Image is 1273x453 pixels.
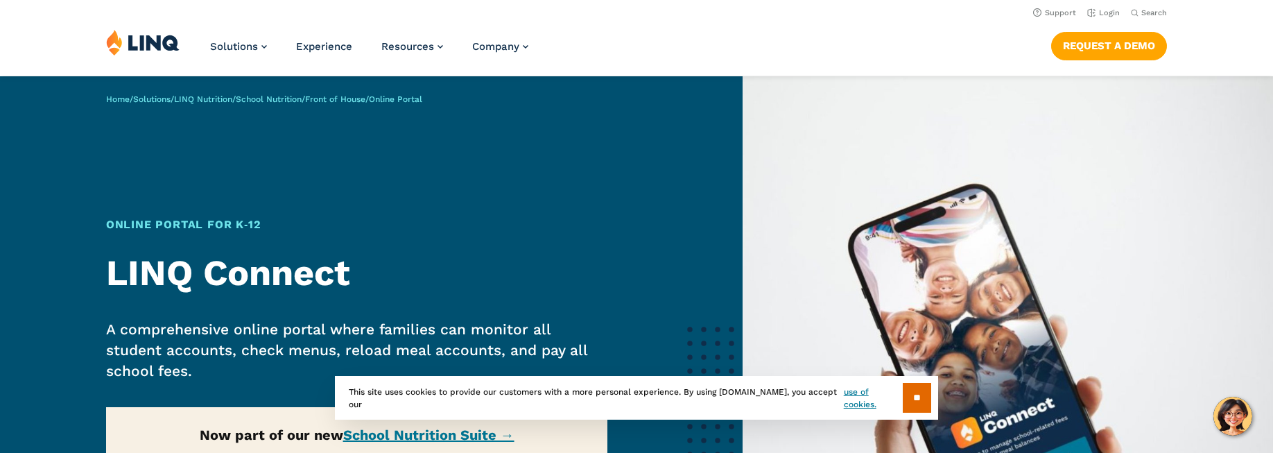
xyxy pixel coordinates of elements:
button: Hello, have a question? Let’s chat. [1213,397,1252,436]
img: LINQ | K‑12 Software [106,29,180,55]
a: Home [106,94,130,104]
a: Solutions [210,40,267,53]
a: Company [472,40,528,53]
strong: LINQ Connect [106,252,350,294]
a: School Nutrition [236,94,302,104]
a: Front of House [305,94,365,104]
p: A comprehensive online portal where families can monitor all student accounts, check menus, reloa... [106,319,607,382]
span: / / / / / [106,94,422,104]
a: Support [1033,8,1076,17]
span: Resources [381,40,434,53]
a: Login [1087,8,1120,17]
a: use of cookies. [844,386,903,411]
a: LINQ Nutrition [174,94,232,104]
span: Solutions [210,40,258,53]
div: This site uses cookies to provide our customers with a more personal experience. By using [DOMAIN... [335,376,938,420]
a: Request a Demo [1051,32,1167,60]
a: Experience [296,40,352,53]
nav: Primary Navigation [210,29,528,75]
span: Search [1141,8,1167,17]
a: Solutions [133,94,171,104]
span: Company [472,40,519,53]
nav: Button Navigation [1051,29,1167,60]
button: Open Search Bar [1131,8,1167,18]
span: Online Portal [369,94,422,104]
h1: Online Portal for K‑12 [106,216,607,233]
a: Resources [381,40,443,53]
